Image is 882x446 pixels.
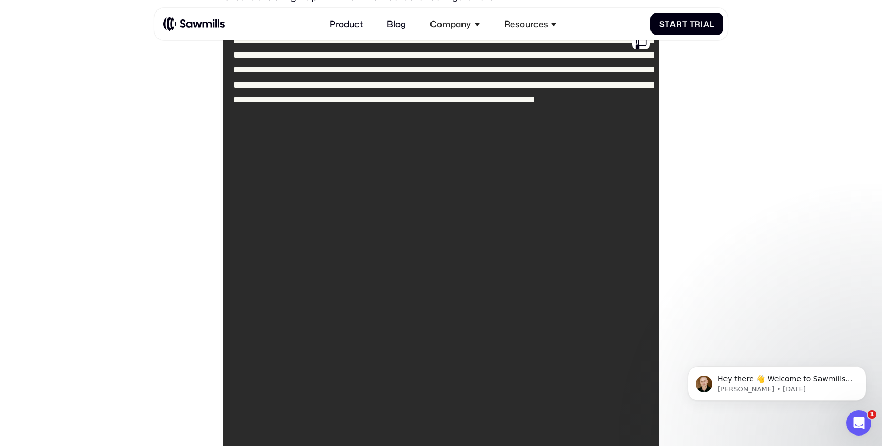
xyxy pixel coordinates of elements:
[703,19,710,29] span: a
[868,410,876,419] span: 1
[381,12,413,36] a: Blog
[672,344,882,418] iframe: Intercom notifications message
[665,19,670,29] span: t
[695,19,701,29] span: r
[424,12,487,36] div: Company
[497,12,563,36] div: Resources
[430,19,471,29] div: Company
[710,19,715,29] span: l
[701,19,703,29] span: i
[682,19,688,29] span: t
[650,13,723,35] a: StartTrial
[659,19,665,29] span: S
[676,19,682,29] span: r
[670,19,676,29] span: a
[323,12,369,36] a: Product
[504,19,548,29] div: Resources
[46,30,181,91] span: Hey there 👋 Welcome to Sawmills. The smart telemetry management platform that solves cost, qualit...
[846,410,871,436] iframe: Intercom live chat
[690,19,695,29] span: T
[46,40,181,50] p: Message from Winston, sent 18w ago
